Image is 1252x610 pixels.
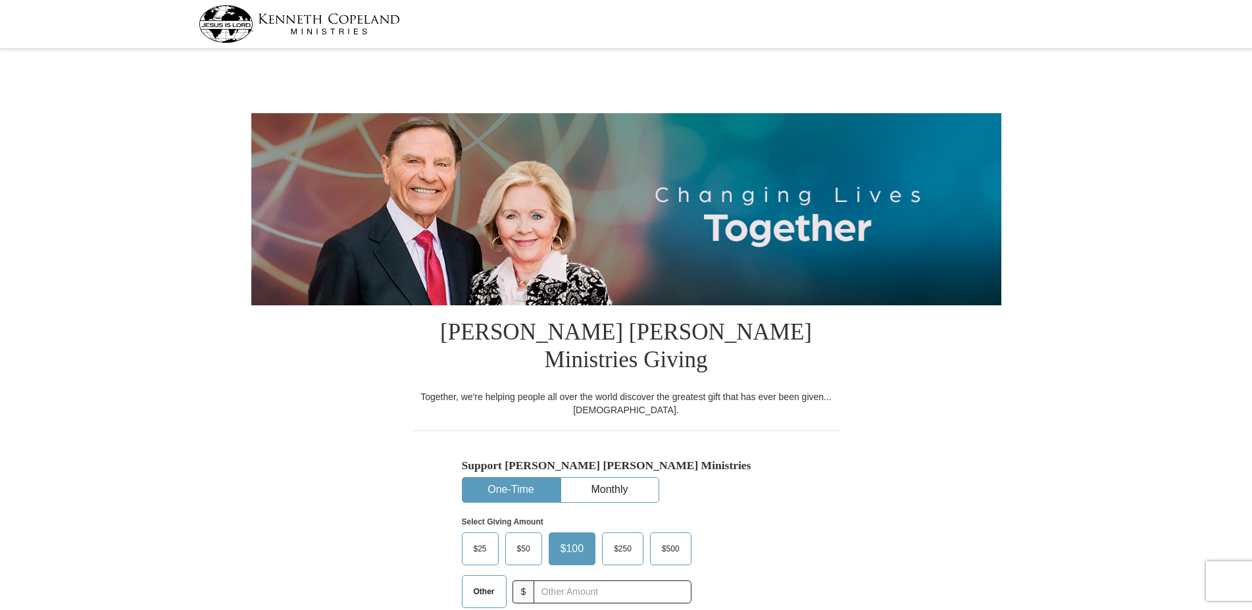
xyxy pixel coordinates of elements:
span: $ [513,580,535,603]
span: $250 [607,539,638,559]
div: Together, we're helping people all over the world discover the greatest gift that has ever been g... [413,390,840,417]
button: One-Time [463,478,560,502]
h1: [PERSON_NAME] [PERSON_NAME] Ministries Giving [413,305,840,390]
span: $500 [655,539,686,559]
span: Other [467,582,501,601]
h5: Support [PERSON_NAME] [PERSON_NAME] Ministries [462,459,791,472]
img: kcm-header-logo.svg [199,5,400,43]
span: $50 [511,539,537,559]
span: $100 [554,539,591,559]
strong: Select Giving Amount [462,517,543,526]
span: $25 [467,539,493,559]
input: Other Amount [534,580,691,603]
button: Monthly [561,478,659,502]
